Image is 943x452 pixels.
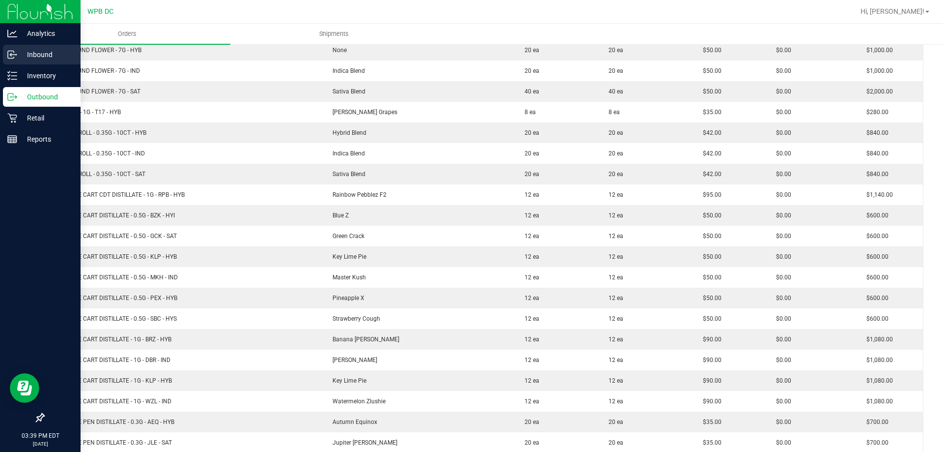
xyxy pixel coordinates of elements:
[50,171,145,178] span: FT - PRE-ROLL - 0.35G - 10CT - SAT
[328,357,377,363] span: [PERSON_NAME]
[698,336,721,343] span: $90.00
[861,88,893,95] span: $2,000.00
[861,419,888,425] span: $700.00
[698,150,721,157] span: $42.00
[604,109,620,116] span: 8 ea
[520,129,539,136] span: 20 ea
[520,88,539,95] span: 40 ea
[50,212,175,219] span: FT - VAPE CART DISTILLATE - 0.5G - BZK - HYI
[861,129,888,136] span: $840.00
[861,233,888,240] span: $600.00
[50,129,146,136] span: FT - PRE-ROLL - 0.35G - 10CT - HYB
[105,30,150,38] span: Orders
[771,419,791,425] span: $0.00
[520,212,539,219] span: 12 ea
[861,295,888,301] span: $600.00
[698,109,721,116] span: $35.00
[50,233,177,240] span: FT - VAPE CART DISTILLATE - 0.5G - GCK - SAT
[50,357,170,363] span: FT - VAPE CART DISTILLATE - 1G - DBR - IND
[861,398,893,405] span: $1,080.00
[698,274,721,281] span: $50.00
[604,336,623,343] span: 12 ea
[520,109,536,116] span: 8 ea
[604,191,623,198] span: 12 ea
[771,439,791,446] span: $0.00
[50,295,177,301] span: FT - VAPE CART DISTILLATE - 0.5G - PEX - HYB
[698,295,721,301] span: $50.00
[771,47,791,54] span: $0.00
[520,150,539,157] span: 20 ea
[698,88,721,95] span: $50.00
[328,377,366,384] span: Key Lime Pie
[604,377,623,384] span: 12 ea
[306,30,362,38] span: Shipments
[50,150,145,157] span: FT - PRE-ROLL - 0.35G - 10CT - IND
[50,336,171,343] span: FT - VAPE CART DISTILLATE - 1G - BRZ - HYB
[17,70,76,82] p: Inventory
[50,191,185,198] span: FT - VAPE CART CDT DISTILLATE - 1G - RPB - HYB
[698,439,721,446] span: $35.00
[328,171,365,178] span: Sativa Blend
[771,171,791,178] span: $0.00
[698,398,721,405] span: $90.00
[604,295,623,301] span: 12 ea
[328,191,387,198] span: Rainbow Pebblez F2
[604,439,623,446] span: 20 ea
[4,440,76,448] p: [DATE]
[771,129,791,136] span: $0.00
[328,439,397,446] span: Jupiter [PERSON_NAME]
[7,134,17,144] inline-svg: Reports
[520,377,539,384] span: 12 ea
[50,439,172,446] span: FT - VAPE PEN DISTILLATE - 0.3G - JLE - SAT
[520,336,539,343] span: 12 ea
[520,315,539,322] span: 12 ea
[861,109,888,116] span: $280.00
[604,253,623,260] span: 12 ea
[860,7,924,15] span: Hi, [PERSON_NAME]!
[861,336,893,343] span: $1,080.00
[50,47,141,54] span: FT - GROUND FLOWER - 7G - HYB
[604,357,623,363] span: 12 ea
[861,47,893,54] span: $1,000.00
[230,24,437,44] a: Shipments
[771,315,791,322] span: $0.00
[520,398,539,405] span: 12 ea
[7,71,17,81] inline-svg: Inventory
[861,171,888,178] span: $840.00
[861,212,888,219] span: $600.00
[50,109,121,116] span: FT - KIEF - 1G - T17 - HYB
[4,431,76,440] p: 03:39 PM EDT
[861,315,888,322] span: $600.00
[771,212,791,219] span: $0.00
[328,129,366,136] span: Hybrid Blend
[698,47,721,54] span: $50.00
[698,67,721,74] span: $50.00
[771,274,791,281] span: $0.00
[17,133,76,145] p: Reports
[698,129,721,136] span: $42.00
[698,419,721,425] span: $35.00
[604,274,623,281] span: 12 ea
[17,112,76,124] p: Retail
[604,47,623,54] span: 20 ea
[604,88,623,95] span: 40 ea
[328,295,364,301] span: Pineapple X
[698,233,721,240] span: $50.00
[328,109,397,116] span: [PERSON_NAME] Grapes
[604,150,623,157] span: 20 ea
[328,67,365,74] span: Indica Blend
[17,28,76,39] p: Analytics
[771,357,791,363] span: $0.00
[698,377,721,384] span: $90.00
[50,315,177,322] span: FT - VAPE CART DISTILLATE - 0.5G - SBC - HYS
[50,274,178,281] span: FT - VAPE CART DISTILLATE - 0.5G - MKH - IND
[861,439,888,446] span: $700.00
[520,47,539,54] span: 20 ea
[17,91,76,103] p: Outbound
[520,171,539,178] span: 20 ea
[861,274,888,281] span: $600.00
[520,191,539,198] span: 12 ea
[604,171,623,178] span: 20 ea
[771,233,791,240] span: $0.00
[328,419,377,425] span: Autumn Equinox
